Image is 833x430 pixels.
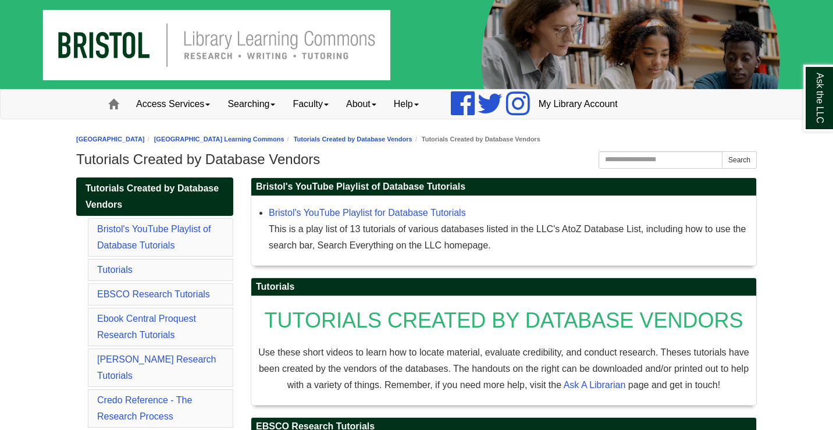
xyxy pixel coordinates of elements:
[337,90,385,119] a: About
[97,395,192,421] a: Credo Reference - The Research Process
[97,224,211,250] a: Bristol's YouTube Playlist of Database Tutorials
[284,90,337,119] a: Faculty
[530,90,626,119] a: My Library Account
[76,177,233,216] a: Tutorials Created by Database Vendors
[722,151,757,169] button: Search
[628,380,720,390] span: page and get in touch!
[294,136,412,143] a: Tutorials Created by Database Vendors
[265,308,743,332] span: TUTORIALS CREATED BY DATABASE VENDORS
[97,314,196,340] a: Ebook Central Proquest Research Tutorials
[97,354,216,381] a: [PERSON_NAME] Research Tutorials
[251,178,756,196] h2: Bristol's YouTube Playlist of Database Tutorials
[76,151,757,168] h1: Tutorials Created by Database Vendors
[86,183,219,209] span: Tutorials Created by Database Vendors
[97,265,133,275] a: Tutorials
[97,289,210,299] a: EBSCO Research Tutorials
[269,208,466,218] a: Bristol's YouTube Playlist for Database Tutorials
[154,136,284,143] a: [GEOGRAPHIC_DATA] Learning Commons
[76,134,757,145] nav: breadcrumb
[258,347,749,390] span: Use these short videos to learn how to locate material, evaluate credibility, and conduct researc...
[127,90,219,119] a: Access Services
[412,134,540,145] li: Tutorials Created by Database Vendors
[564,380,626,390] a: Ask A Librarian
[385,90,428,119] a: Help
[269,221,750,254] div: This is a play list of 13 tutorials of various databases listed in the LLC's AtoZ Database List, ...
[251,278,756,296] h2: Tutorials
[76,136,145,143] a: [GEOGRAPHIC_DATA]
[219,90,284,119] a: Searching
